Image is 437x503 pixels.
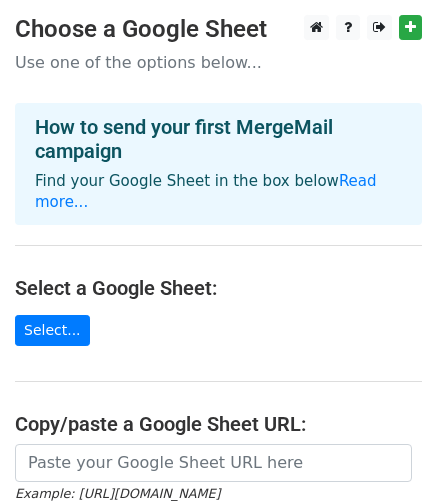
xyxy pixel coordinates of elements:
[35,172,377,211] a: Read more...
[15,486,220,501] small: Example: [URL][DOMAIN_NAME]
[15,15,422,44] h3: Choose a Google Sheet
[15,276,422,300] h4: Select a Google Sheet:
[15,412,422,436] h4: Copy/paste a Google Sheet URL:
[35,115,402,163] h4: How to send your first MergeMail campaign
[35,171,402,213] p: Find your Google Sheet in the box below
[337,407,437,503] iframe: Chat Widget
[15,315,90,346] a: Select...
[15,444,412,482] input: Paste your Google Sheet URL here
[15,52,422,73] p: Use one of the options below...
